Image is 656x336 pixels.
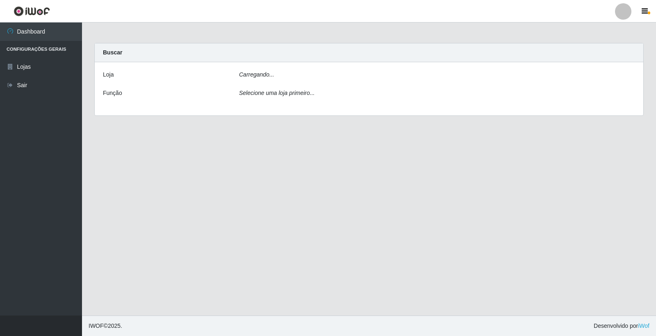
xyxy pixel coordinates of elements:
[14,6,50,16] img: CoreUI Logo
[89,322,104,329] span: IWOF
[103,49,122,56] strong: Buscar
[638,322,649,329] a: iWof
[239,71,274,78] i: Carregando...
[103,70,114,79] label: Loja
[103,89,122,97] label: Função
[239,90,314,96] i: Selecione uma loja primeiro...
[89,322,122,330] span: © 2025 .
[594,322,649,330] span: Desenvolvido por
